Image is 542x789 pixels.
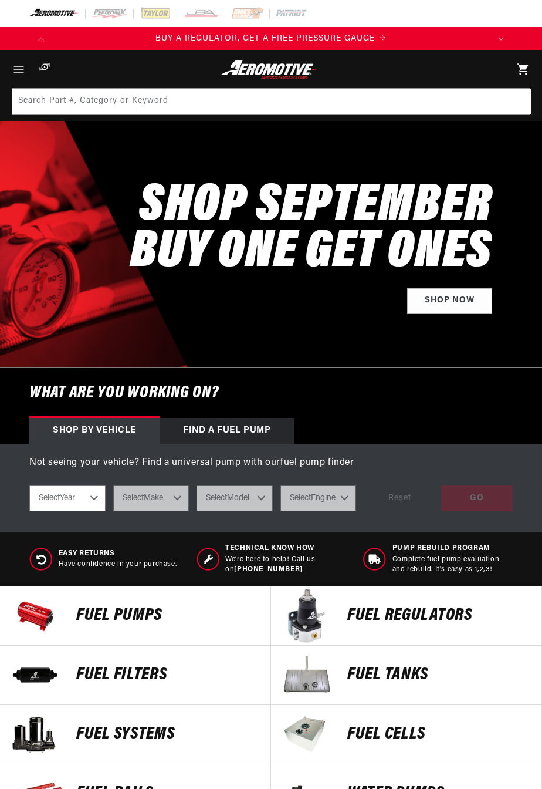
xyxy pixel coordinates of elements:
p: We’re here to help! Call us on [225,555,345,575]
img: Fuel Systems [6,705,65,764]
p: Fuel Pumps [76,607,259,625]
select: Engine [280,485,357,511]
p: Complete fuel pump evaluation and rebuild. It's easy as 1,2,3! [392,555,513,575]
img: Aeromotive [219,60,323,79]
a: fuel pump finder [280,458,354,467]
div: Shop by vehicle [29,418,160,444]
img: Fuel Pumps [6,586,65,645]
span: BUY A REGULATOR, GET A FREE PRESSURE GAUGE [155,34,375,43]
button: Translation missing: en.sections.announcements.previous_announcement [29,27,53,50]
p: FUEL FILTERS [76,666,259,684]
p: Have confidence in your purchase. [59,559,177,569]
h2: SHOP SEPTEMBER BUY ONE GET ONES [130,184,492,277]
img: FUEL REGULATORS [277,586,336,645]
span: Easy Returns [59,549,177,559]
a: Fuel Tanks Fuel Tanks [271,646,542,705]
summary: Menu [6,50,32,88]
p: Not seeing your vehicle? Find a universal pump with our [29,456,513,471]
a: [PHONE_NUMBER] [234,566,302,573]
select: Model [197,485,273,511]
img: Fuel Tanks [277,646,336,704]
p: FUEL Cells [347,726,530,743]
p: Fuel Tanks [347,666,530,684]
div: 1 of 4 [53,32,489,45]
select: Year [29,485,106,511]
a: BUY A REGULATOR, GET A FREE PRESSURE GAUGE [53,32,489,45]
p: FUEL REGULATORS [347,607,530,625]
input: Search Part #, Category or Keyword [12,89,531,114]
a: Shop Now [407,288,492,315]
div: Find a Fuel Pump [160,418,294,444]
span: Pump Rebuild program [392,544,513,554]
p: Fuel Systems [76,726,259,743]
img: FUEL FILTERS [6,646,65,704]
span: Technical Know How [225,544,345,554]
select: Make [113,485,189,511]
img: FUEL Cells [277,705,336,764]
a: FUEL Cells FUEL Cells [271,705,542,764]
button: Translation missing: en.sections.announcements.next_announcement [489,27,513,50]
button: Search Part #, Category or Keyword [504,89,530,114]
a: FUEL REGULATORS FUEL REGULATORS [271,586,542,646]
div: Announcement [53,32,489,45]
